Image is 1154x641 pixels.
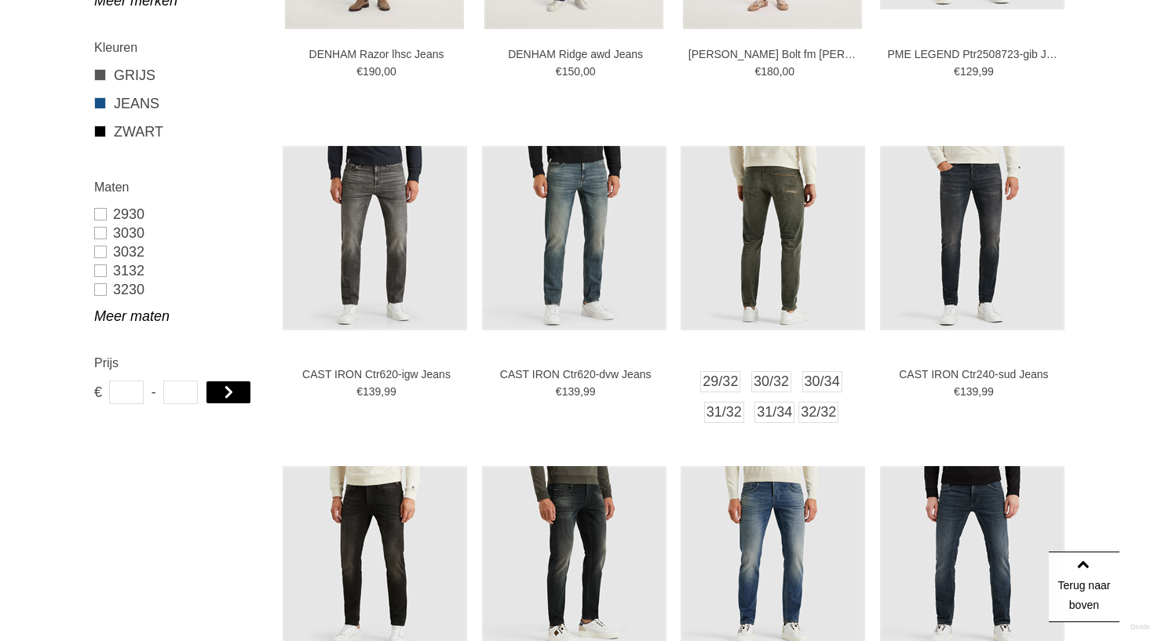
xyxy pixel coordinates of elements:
[583,385,596,398] span: 99
[688,47,861,61] a: [PERSON_NAME] Bolt fm [PERSON_NAME]
[583,65,596,78] span: 00
[754,65,761,78] span: €
[94,261,263,280] a: 3132
[700,371,740,392] a: 29/32
[290,367,463,381] a: CAST IRON Ctr620-igw Jeans
[384,65,396,78] span: 00
[94,122,263,142] a: ZWART
[802,371,842,392] a: 30/34
[580,65,583,78] span: ,
[489,47,662,61] a: DENHAM Ridge awd Jeans
[580,385,583,398] span: ,
[751,371,791,392] a: 30/32
[562,65,580,78] span: 150
[94,38,263,57] h2: Kleuren
[283,146,467,330] img: CAST IRON Ctr620-igw Jeans
[1130,617,1150,637] a: Divide
[704,402,744,423] a: 31/32
[381,385,384,398] span: ,
[556,385,562,398] span: €
[384,385,396,398] span: 99
[954,65,960,78] span: €
[954,385,960,398] span: €
[94,381,101,404] span: €
[880,146,1065,330] img: CAST IRON Ctr240-sud Jeans
[94,242,263,261] a: 3032
[94,65,263,86] a: GRIJS
[94,224,263,242] a: 3030
[761,65,779,78] span: 180
[94,353,263,373] h2: Prijs
[94,93,263,114] a: JEANS
[363,65,381,78] span: 190
[482,146,666,330] img: CAST IRON Ctr620-dvw Jeans
[562,385,580,398] span: 139
[780,65,783,78] span: ,
[798,402,838,423] a: 32/32
[152,381,156,404] span: -
[1049,552,1119,622] a: Terug naar boven
[981,385,994,398] span: 99
[94,205,263,224] a: 2930
[887,47,1060,61] a: PME LEGEND Ptr2508723-gib Jeans
[556,65,562,78] span: €
[356,65,363,78] span: €
[94,280,263,299] a: 3230
[978,385,981,398] span: ,
[960,385,978,398] span: 139
[290,47,463,61] a: DENHAM Razor lhsc Jeans
[94,307,263,326] a: Meer maten
[489,367,662,381] a: CAST IRON Ctr620-dvw Jeans
[363,385,381,398] span: 139
[978,65,981,78] span: ,
[754,402,794,423] a: 31/34
[681,146,865,330] img: CAST IRON Ctr240-tgc Jeans
[960,65,978,78] span: 129
[94,177,263,197] h2: Maten
[887,367,1060,381] a: CAST IRON Ctr240-sud Jeans
[783,65,795,78] span: 00
[356,385,363,398] span: €
[381,65,384,78] span: ,
[981,65,994,78] span: 99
